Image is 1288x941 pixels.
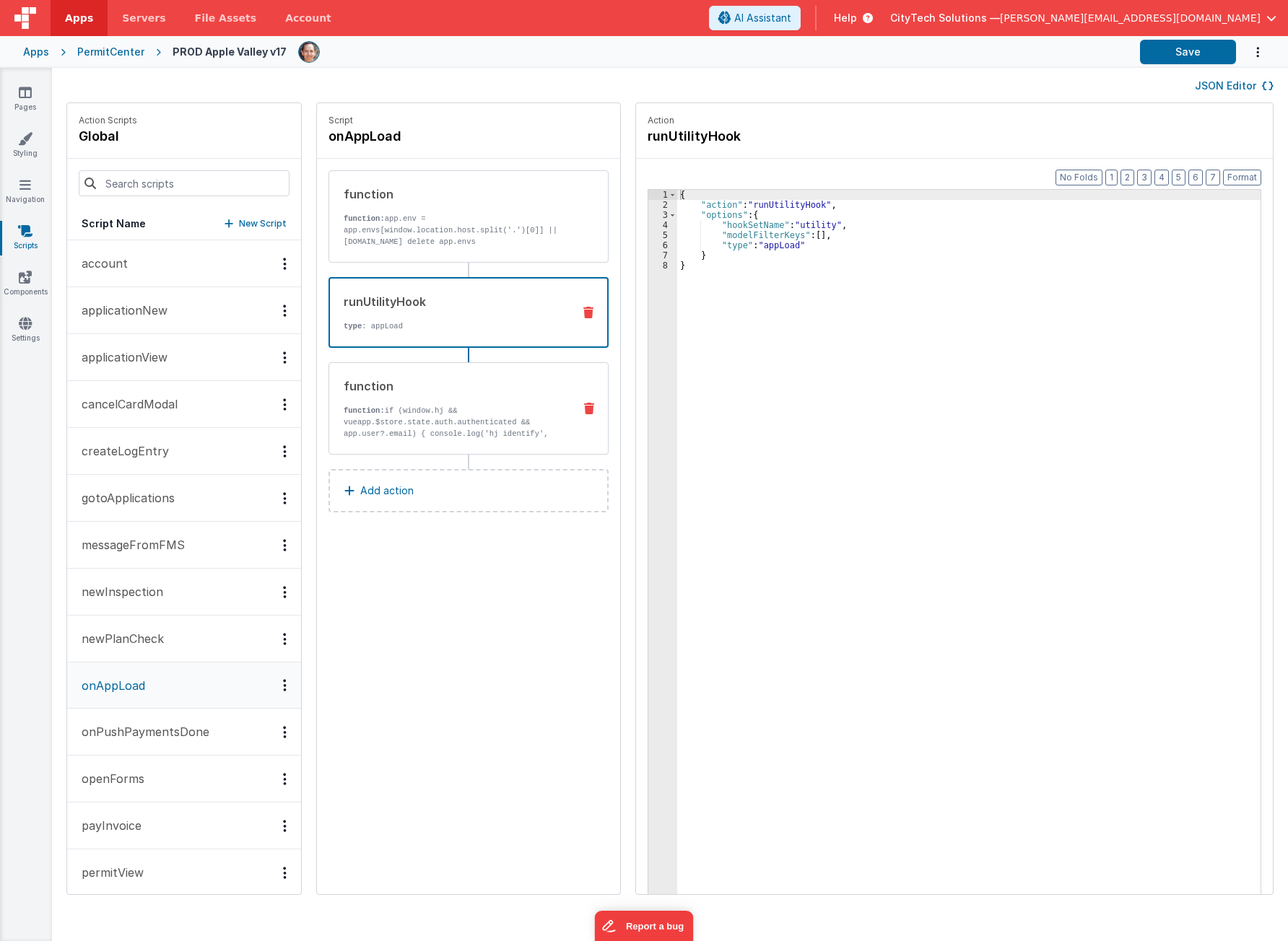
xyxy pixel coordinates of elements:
[344,377,562,395] div: function
[648,261,677,271] div: 8
[73,489,175,507] p: gotoApplications
[709,6,801,30] button: AI Assistant
[1140,40,1236,64] button: Save
[344,214,385,223] strong: function:
[344,406,385,415] strong: function:
[1121,170,1134,185] button: 2
[73,302,167,319] p: applicationNew
[67,287,301,334] button: applicationNew
[1137,170,1152,185] button: 3
[82,216,146,231] h5: Script Name
[274,773,295,785] div: Options
[274,679,295,691] div: Options
[834,11,857,25] span: Help
[73,536,185,553] p: messageFromFMS
[648,230,677,240] div: 5
[67,334,301,381] button: applicationView
[274,445,295,458] div: Options
[648,200,677,210] div: 2
[328,126,545,146] h4: onAppLoad
[23,45,49,59] div: Apps
[1195,79,1274,93] button: JSON Editor
[73,677,145,694] p: onAppLoad
[274,633,295,645] div: Options
[274,539,295,551] div: Options
[67,756,301,802] button: openForms
[648,115,1261,126] p: Action
[73,770,144,787] p: openForms
[67,522,301,569] button: messageFromFMS
[274,398,295,411] div: Options
[328,115,609,126] p: Script
[344,293,561,310] div: runUtilityHook
[328,469,609,512] button: Add action
[1154,170,1169,185] button: 4
[67,569,301,616] button: newInspection
[274,351,295,364] div: Options
[1223,170,1261,185] button: Format
[274,305,295,317] div: Options
[734,11,791,25] span: AI Assistant
[274,258,295,270] div: Options
[67,709,301,756] button: onPushPaymentsDone
[239,216,287,231] p: New Script
[67,616,301,662] button: newPlanCheck
[122,11,165,25] span: Servers
[274,586,295,598] div: Options
[648,126,864,146] h4: runUtilityHook
[648,210,677,220] div: 3
[648,240,677,250] div: 6
[225,216,287,231] button: New Script
[73,255,128,272] p: account
[73,864,144,881] p: permitView
[79,115,137,126] p: Action Scripts
[73,395,178,413] p: cancelCardModal
[1056,170,1102,185] button: No Folds
[67,475,301,522] button: gotoApplications
[195,11,257,25] span: File Assets
[344,213,562,248] p: app.env = app.envs[window.location.host.split('.')[0]] || [DOMAIN_NAME] delete app.envs
[274,820,295,832] div: Options
[1105,170,1118,185] button: 1
[890,11,1000,25] span: CityTech Solutions —
[173,45,287,59] div: PROD Apple Valley v17
[73,583,163,600] p: newInspection
[67,802,301,849] button: payInvoice
[73,349,167,366] p: applicationView
[79,170,290,196] input: Search scripts
[344,322,362,331] strong: type
[67,381,301,428] button: cancelCardModal
[274,492,295,504] div: Options
[67,428,301,475] button: createLogEntry
[1000,11,1261,25] span: [PERSON_NAME][EMAIL_ADDRESS][DOMAIN_NAME]
[360,482,414,499] p: Add action
[67,662,301,709] button: onAppLoad
[77,45,144,59] div: PermitCenter
[274,726,295,738] div: Options
[274,867,295,879] div: Options
[299,42,319,62] img: e92780d1901cbe7d843708aaaf5fdb33
[73,630,164,647] p: newPlanCheck
[344,185,562,203] div: function
[67,240,301,287] button: account
[648,220,677,230] div: 4
[595,911,694,941] iframe: Marker.io feedback button
[1206,170,1220,185] button: 7
[1236,38,1265,67] button: Options
[67,849,301,896] button: permitView
[648,190,677,200] div: 1
[73,723,209,740] p: onPushPaymentsDone
[1188,170,1203,185] button: 6
[344,405,562,474] p: if (window.hj && vueapp.$store.state.auth.authenticated && app.user?.email) { console.log('hj ide...
[73,817,142,834] p: payInvoice
[344,320,561,332] p: : appLoad
[65,11,93,25] span: Apps
[648,250,677,261] div: 7
[1172,170,1185,185] button: 5
[73,442,169,460] p: createLogEntry
[890,11,1276,25] button: CityTech Solutions — [PERSON_NAME][EMAIL_ADDRESS][DOMAIN_NAME]
[79,126,137,146] h4: global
